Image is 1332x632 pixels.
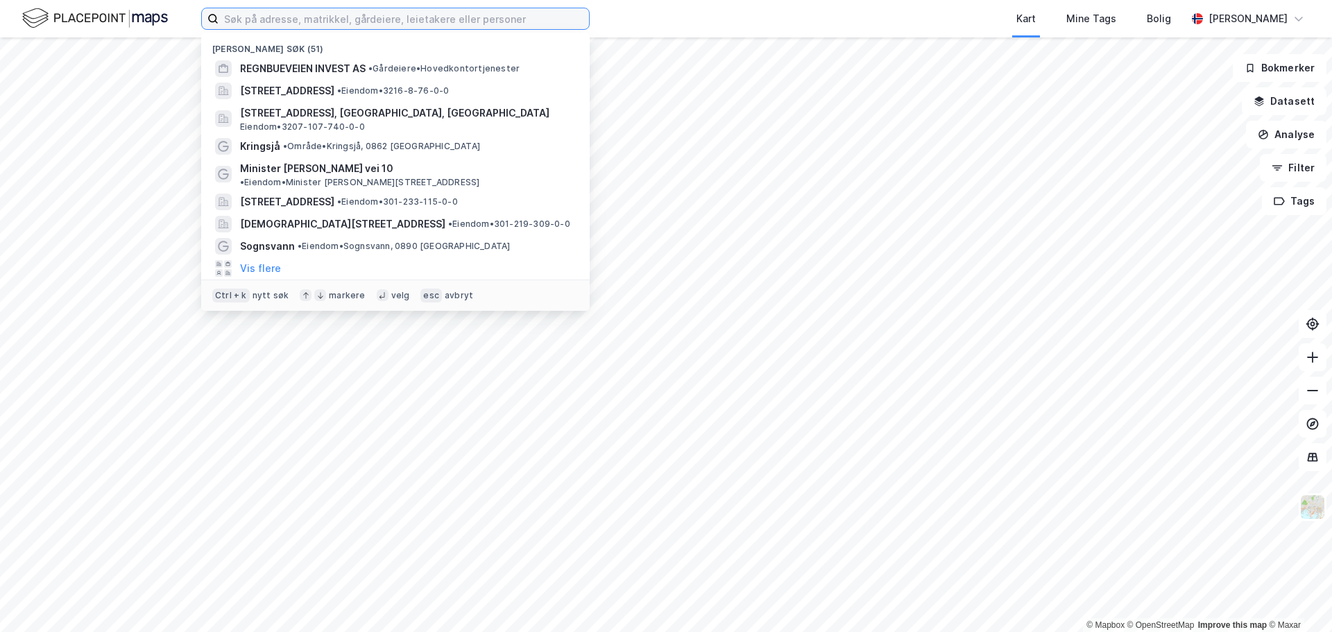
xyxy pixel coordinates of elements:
span: Gårdeiere • Hovedkontortjenester [368,63,520,74]
span: • [283,141,287,151]
span: [STREET_ADDRESS], [GEOGRAPHIC_DATA], [GEOGRAPHIC_DATA] [240,105,573,121]
span: Minister [PERSON_NAME] vei 10 [240,160,393,177]
span: Eiendom • 301-219-309-0-0 [448,219,570,230]
div: nytt søk [253,290,289,301]
span: Eiendom • 301-233-115-0-0 [337,196,458,207]
div: esc [420,289,442,302]
img: logo.f888ab2527a4732fd821a326f86c7f29.svg [22,6,168,31]
span: • [448,219,452,229]
span: Eiendom • 3207-107-740-0-0 [240,121,365,133]
button: Bokmerker [1233,54,1326,82]
img: Z [1299,494,1326,520]
div: markere [329,290,365,301]
span: • [298,241,302,251]
button: Analyse [1246,121,1326,148]
span: Eiendom • Minister [PERSON_NAME][STREET_ADDRESS] [240,177,479,188]
span: REGNBUEVEIEN INVEST AS [240,60,366,77]
div: Ctrl + k [212,289,250,302]
button: Datasett [1242,87,1326,115]
span: Område • Kringsjå, 0862 [GEOGRAPHIC_DATA] [283,141,480,152]
input: Søk på adresse, matrikkel, gårdeiere, leietakere eller personer [219,8,589,29]
span: • [337,196,341,207]
button: Vis flere [240,260,281,277]
span: [STREET_ADDRESS] [240,194,334,210]
span: • [337,85,341,96]
a: OpenStreetMap [1127,620,1195,630]
div: [PERSON_NAME] søk (51) [201,33,590,58]
div: Mine Tags [1066,10,1116,27]
span: Kringsjå [240,138,280,155]
span: • [240,177,244,187]
span: Sognsvann [240,238,295,255]
iframe: Chat Widget [1263,565,1332,632]
span: [DEMOGRAPHIC_DATA][STREET_ADDRESS] [240,216,445,232]
button: Filter [1260,154,1326,182]
div: Bolig [1147,10,1171,27]
a: Mapbox [1086,620,1125,630]
span: Eiendom • Sognsvann, 0890 [GEOGRAPHIC_DATA] [298,241,510,252]
div: avbryt [445,290,473,301]
div: [PERSON_NAME] [1209,10,1288,27]
div: velg [391,290,410,301]
span: [STREET_ADDRESS] [240,83,334,99]
a: Improve this map [1198,620,1267,630]
button: Tags [1262,187,1326,215]
div: Kart [1016,10,1036,27]
span: • [368,63,373,74]
span: Eiendom • 3216-8-76-0-0 [337,85,449,96]
div: Kontrollprogram for chat [1263,565,1332,632]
